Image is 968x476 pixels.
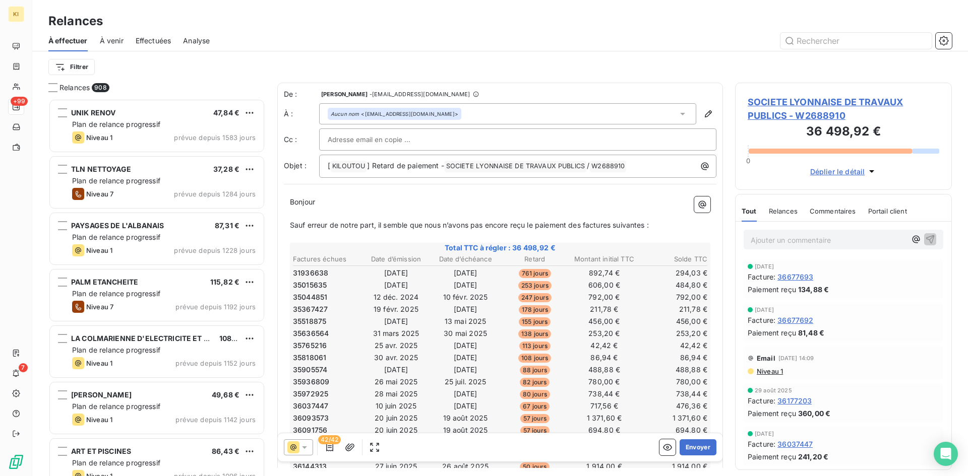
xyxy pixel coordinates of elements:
[639,267,708,279] td: 294,03 €
[48,36,88,46] span: À effectuer
[11,97,28,106] span: +99
[431,364,500,375] td: [DATE]
[639,425,708,436] td: 694,80 €
[284,134,319,145] label: Cc :
[639,461,708,472] td: 1 914,00 €
[748,451,796,462] span: Paiement reçu
[520,402,550,411] span: 67 jours
[175,416,256,424] span: prévue depuis 1142 jours
[72,458,160,467] span: Plan de relance progressif
[587,161,589,170] span: /
[290,221,649,229] span: Sauf erreur de notre part, il semble que nous n’avons pas encore reçu le paiement des factures su...
[431,413,500,424] td: 19 août 2025
[362,364,431,375] td: [DATE]
[639,328,708,339] td: 253,20 €
[8,6,24,22] div: KI
[639,376,708,387] td: 780,00 €
[431,280,500,291] td: [DATE]
[431,267,500,279] td: [DATE]
[86,246,112,254] span: Niveau 1
[777,395,812,406] span: 36177203
[284,109,319,119] label: À :
[284,161,307,170] span: Objet :
[219,334,248,343] span: 108,14 €
[331,110,458,117] div: <[EMAIL_ADDRESS][DOMAIN_NAME]>
[748,395,775,406] span: Facture :
[570,376,639,387] td: 780,00 €
[778,355,814,361] span: [DATE] 14:09
[362,280,431,291] td: [DATE]
[293,365,327,375] span: 35905574
[748,327,796,338] span: Paiement reçu
[212,447,239,455] span: 86,43 €
[755,431,774,437] span: [DATE]
[639,400,708,412] td: 476,36 €
[777,439,813,449] span: 36037447
[798,284,829,295] span: 134,88 €
[19,363,28,372] span: 7
[519,342,551,351] span: 113 jours
[748,315,775,325] span: Facture :
[755,307,774,313] span: [DATE]
[48,12,103,30] h3: Relances
[71,165,131,173] span: TLN NETTOYAGE
[293,292,327,302] span: 35044851
[570,304,639,315] td: 211,78 €
[639,254,708,264] th: Solde TTC
[362,292,431,303] td: 12 déc. 2024
[290,197,315,206] span: Bonjour
[780,33,932,49] input: Rechercher
[293,328,329,338] span: 35636564
[362,461,431,472] td: 27 juin 2025
[742,207,757,215] span: Tout
[362,316,431,327] td: [DATE]
[431,254,500,264] th: Date d’échéance
[293,268,328,278] span: 31936638
[810,166,865,177] span: Déplier le détail
[293,461,327,471] span: 36144313
[136,36,171,46] span: Effectuées
[570,388,639,399] td: 738,44 €
[570,425,639,436] td: 694,80 €
[328,161,330,170] span: [
[570,280,639,291] td: 606,00 €
[520,366,550,375] span: 88 jours
[590,161,626,172] span: W2688910
[680,439,716,455] button: Envoyer
[362,328,431,339] td: 31 mars 2025
[748,408,796,419] span: Paiement reçu
[8,454,24,470] img: Logo LeanPay
[362,400,431,412] td: 10 juin 2025
[71,334,270,343] span: LA COLMARIENNE D'ELECTRICITE ET DE MAINTENANCE
[321,91,368,97] span: [PERSON_NAME]
[570,267,639,279] td: 892,74 €
[71,108,116,117] span: UNIK RENOV
[570,413,639,424] td: 1 371,60 €
[86,416,112,424] span: Niveau 1
[293,316,326,326] span: 35518875
[807,166,880,177] button: Déplier le détail
[520,390,550,399] span: 80 jours
[48,59,95,75] button: Filtrer
[86,359,112,367] span: Niveau 1
[755,387,792,393] span: 29 août 2025
[318,435,341,444] span: 42/42
[519,317,551,326] span: 155 jours
[769,207,798,215] span: Relances
[639,388,708,399] td: 738,44 €
[570,340,639,351] td: 42,42 €
[520,426,550,435] span: 57 jours
[798,451,828,462] span: 241,20 €
[748,95,939,122] span: SOCIETE LYONNAISE DE TRAVAUX PUBLICS - W2688910
[639,280,708,291] td: 484,80 €
[445,161,586,172] span: SOCIETE LYONNAISE DE TRAVAUX PUBLICS
[72,233,160,241] span: Plan de relance progressif
[362,388,431,399] td: 28 mai 2025
[746,157,750,165] span: 0
[293,413,329,423] span: 36093573
[431,340,500,351] td: [DATE]
[86,303,113,311] span: Niveau 7
[431,316,500,327] td: 13 mai 2025
[72,176,160,185] span: Plan de relance progressif
[639,316,708,327] td: 456,00 €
